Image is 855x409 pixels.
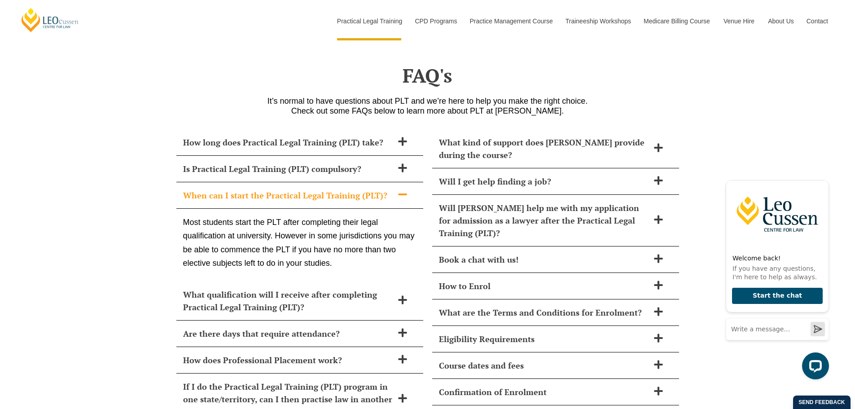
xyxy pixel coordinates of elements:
span: How does Professional Placement work? [183,354,393,366]
p: Most students start the PLT after completing their legal qualification at university. However in ... [183,215,417,270]
span: How to Enrol [439,280,649,292]
a: CPD Programs [408,2,463,40]
a: Venue Hire [717,2,761,40]
span: What qualification will I receive after completing Practical Legal Training (PLT)? [183,288,393,313]
span: How long does Practical Legal Training (PLT) take? [183,136,393,149]
span: Eligibility Requirements [439,333,649,345]
a: Medicare Billing Course [637,2,717,40]
iframe: LiveChat chat widget [719,163,833,387]
a: Contact [800,2,835,40]
a: Traineeship Workshops [559,2,637,40]
a: Practical Legal Training [330,2,408,40]
span: What kind of support does [PERSON_NAME] provide during the course? [439,136,649,161]
p: It’s normal to have questions about PLT and we’re here to help you make the right choice. Check o... [172,96,684,116]
span: When can I start the Practical Legal Training (PLT)? [183,189,393,202]
span: Will [PERSON_NAME] help me with my application for admission as a lawyer after the Practical Lega... [439,202,649,239]
a: [PERSON_NAME] Centre for Law [20,7,80,33]
span: Confirmation of Enrolment [439,386,649,398]
a: About Us [761,2,800,40]
span: What are the Terms and Conditions for Enrolment? [439,306,649,319]
h2: FAQ's [172,64,684,87]
span: Book a chat with us! [439,253,649,266]
span: Are there days that require attendance? [183,327,393,340]
span: Is Practical Legal Training (PLT) compulsory? [183,163,393,175]
span: Will I get help finding a job? [439,175,649,188]
a: Practice Management Course [463,2,559,40]
span: Course dates and fees [439,359,649,372]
